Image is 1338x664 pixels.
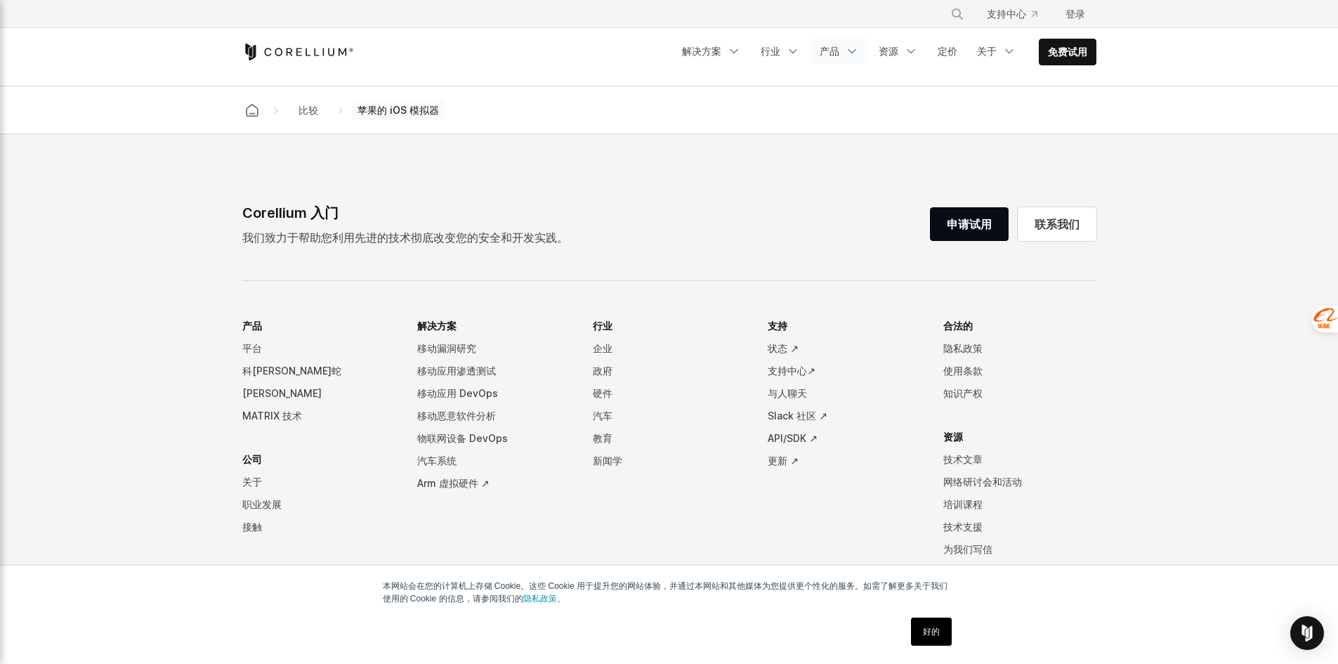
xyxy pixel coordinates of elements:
font: 登录 [1065,8,1085,20]
font: 本网站会在您的计算机上存储 Cookie。这些 Cookie 用于提升您的网站体验，并通过本网站和其他媒体为您提供更个性化的服务。如需了解更多关于我们使用的 Cookie 的信息，请参阅我们的 [383,581,948,604]
button: 搜索 [945,1,970,27]
a: 好的 [911,618,952,646]
font: 教育 [593,432,612,444]
font: 支持中心 [987,8,1026,20]
font: 使用条款 [943,365,983,377]
font: 知识产权 [943,387,983,399]
a: 申请试用 [930,207,1009,241]
font: 我们致力于帮助您利用先进的技术彻底改变您的安全和开发实践。 [242,230,568,245]
font: 新闻学 [593,455,622,467]
font: 支持中心↗ [768,365,815,377]
font: 申请试用 [947,217,992,231]
font: Slack 社区 ↗ [768,410,827,422]
font: 企业 [593,342,612,354]
font: 免费试用 [1048,46,1087,58]
font: 比较 [299,104,318,116]
font: 产品 [820,45,839,57]
font: 培训课程 [943,498,983,510]
font: 关于 [242,476,262,488]
font: 移动漏洞研究 [417,342,476,354]
font: 定价 [938,45,957,57]
font: 状态 ↗ [768,342,799,354]
font: 隐私政策 [943,342,983,354]
a: Corellium 之家 [240,100,265,120]
font: 汽车 [593,410,612,422]
font: 为我们写信 [943,543,992,555]
font: 技术文章 [943,453,983,465]
font: API/SDK ↗ [768,432,818,444]
font: 苹果的 iOS 模拟器 [358,104,439,116]
a: 隐私政策。 [523,594,565,604]
font: 移动应用 DevOps [417,387,498,399]
font: 更新 ↗ [768,455,799,467]
font: 移动应用渗透测试 [417,365,496,377]
font: 科[PERSON_NAME]蛇 [242,365,341,377]
div: 导航菜单 [242,315,1096,604]
a: 联系我们 [1018,207,1096,241]
a: 科雷利姆之家 [242,44,354,60]
font: 物联网设备 DevOps [417,432,508,444]
font: Arm 虚拟硬件 ↗ [417,477,490,489]
font: 关于 [977,45,997,57]
font: 解决方案 [682,45,721,57]
div: 导航菜单 [933,1,1096,27]
font: 行业 [761,45,780,57]
font: MATRIX 技术 [242,410,302,422]
div: 导航菜单 [674,39,1096,65]
font: 平台 [242,342,262,354]
font: 移动恶意软件分析 [417,410,496,422]
font: 技术支援 [943,521,983,533]
div: 打开 Intercom Messenger [1290,616,1324,650]
a: 比较 [287,98,329,123]
font: 好的 [923,627,940,637]
font: 与人聊天 [768,387,807,399]
font: [PERSON_NAME] [242,387,322,399]
font: 接触 [242,521,262,533]
font: 资源 [879,45,898,57]
font: 政府 [593,365,612,377]
font: 联系我们 [1035,217,1080,231]
font: 硬件 [593,387,612,399]
font: 汽车系统 [417,455,457,467]
font: Corellium 入门 [242,204,339,221]
font: 职业发展 [242,498,282,510]
font: 网络研讨会和活动 [943,476,1022,488]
